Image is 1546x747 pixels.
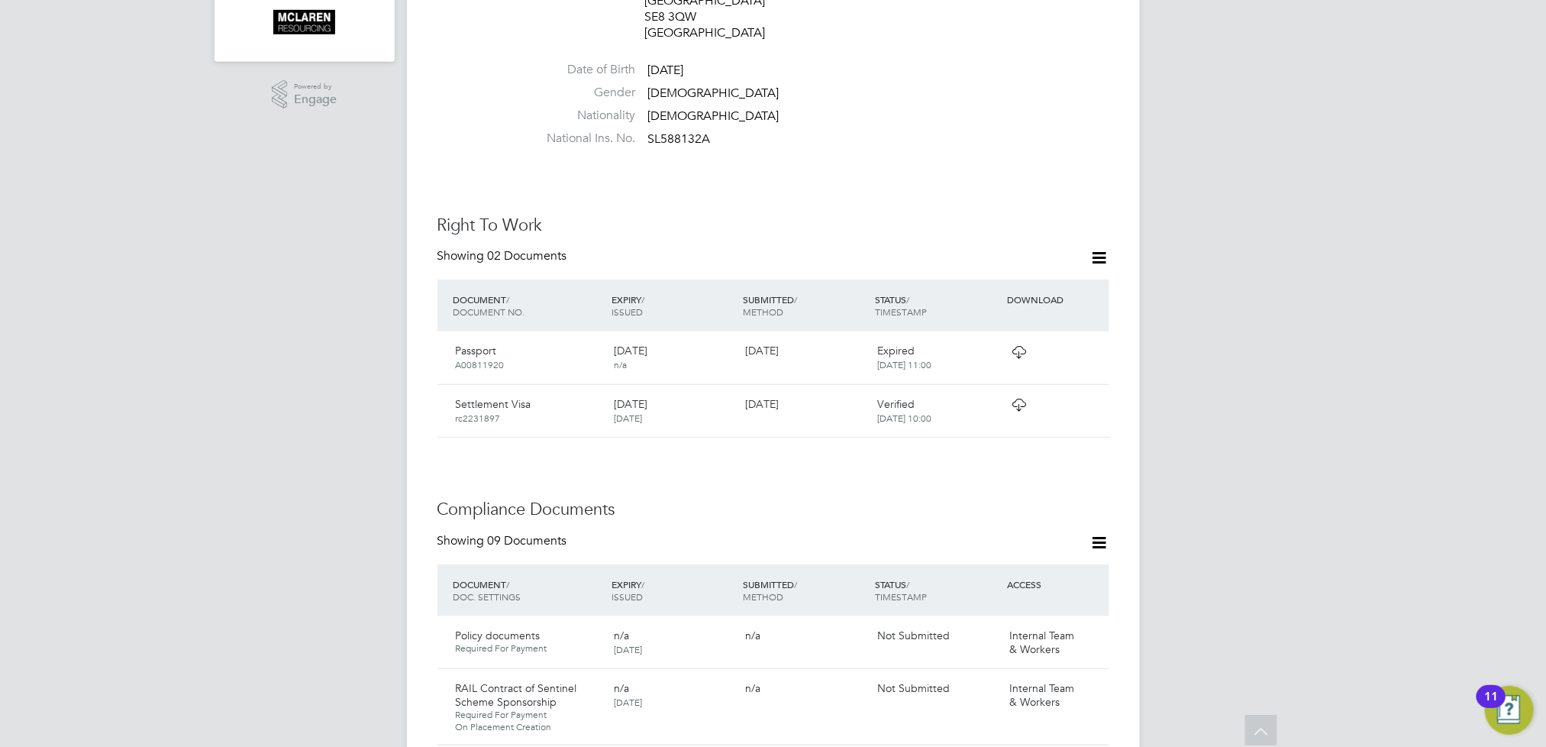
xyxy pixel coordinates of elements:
[1484,697,1498,716] div: 11
[456,721,602,733] span: On Placement Creation
[456,629,541,642] span: Policy documents
[507,293,510,306] span: /
[529,108,636,124] label: Nationality
[1003,571,1109,598] div: ACCESS
[294,80,337,93] span: Powered by
[877,681,950,695] span: Not Submitted
[450,286,608,325] div: DOCUMENT
[877,629,950,642] span: Not Submitted
[294,93,337,106] span: Engage
[456,642,602,655] span: Required For Payment
[875,306,927,318] span: TIMESTAMP
[529,131,636,147] label: National Ins. No.
[488,533,567,548] span: 09 Documents
[795,293,798,306] span: /
[456,412,501,424] span: rc2231897
[529,62,636,78] label: Date of Birth
[488,248,567,264] span: 02 Documents
[529,85,636,101] label: Gender
[871,286,1003,325] div: STATUS
[456,681,577,709] span: RAIL Contract of Sentinel Scheme Sponsorship
[648,63,684,79] span: [DATE]
[1485,686,1534,735] button: Open Resource Center, 11 new notifications
[614,412,642,424] span: [DATE]
[641,578,644,590] span: /
[608,338,740,377] div: [DATE]
[648,108,779,124] span: [DEMOGRAPHIC_DATA]
[875,590,927,603] span: TIMESTAMP
[740,338,872,364] div: [DATE]
[648,86,779,101] span: [DEMOGRAPHIC_DATA]
[641,293,644,306] span: /
[272,80,337,109] a: Powered byEngage
[740,391,872,417] div: [DATE]
[877,412,931,424] span: [DATE] 10:00
[608,286,740,325] div: EXPIRY
[507,578,510,590] span: /
[1003,286,1109,313] div: DOWNLOAD
[437,248,570,264] div: Showing
[906,578,909,590] span: /
[273,10,335,34] img: mclaren-logo-retina.png
[614,696,642,708] span: [DATE]
[746,629,761,642] span: n/a
[877,397,915,411] span: Verified
[744,590,784,603] span: METHOD
[450,571,608,610] div: DOCUMENT
[746,681,761,695] span: n/a
[877,344,915,357] span: Expired
[456,709,602,721] span: Required For Payment
[1009,629,1074,656] span: Internal Team & Workers
[612,306,643,318] span: ISSUED
[614,681,629,695] span: n/a
[614,629,629,642] span: n/a
[456,358,505,370] span: A00811920
[740,571,872,610] div: SUBMITTED
[648,131,711,147] span: SL588132A
[877,358,931,370] span: [DATE] 11:00
[608,391,740,431] div: [DATE]
[437,499,1109,521] h3: Compliance Documents
[612,590,643,603] span: ISSUED
[906,293,909,306] span: /
[450,338,608,377] div: Passport
[614,358,627,370] span: n/a
[453,590,521,603] span: DOC. SETTINGS
[450,391,608,431] div: Settlement Visa
[1009,681,1074,709] span: Internal Team & Workers
[871,571,1003,610] div: STATUS
[437,533,570,549] div: Showing
[233,10,376,34] a: Go to home page
[744,306,784,318] span: METHOD
[614,643,642,655] span: [DATE]
[437,215,1109,237] h3: Right To Work
[453,306,525,318] span: DOCUMENT NO.
[795,578,798,590] span: /
[740,286,872,325] div: SUBMITTED
[608,571,740,610] div: EXPIRY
